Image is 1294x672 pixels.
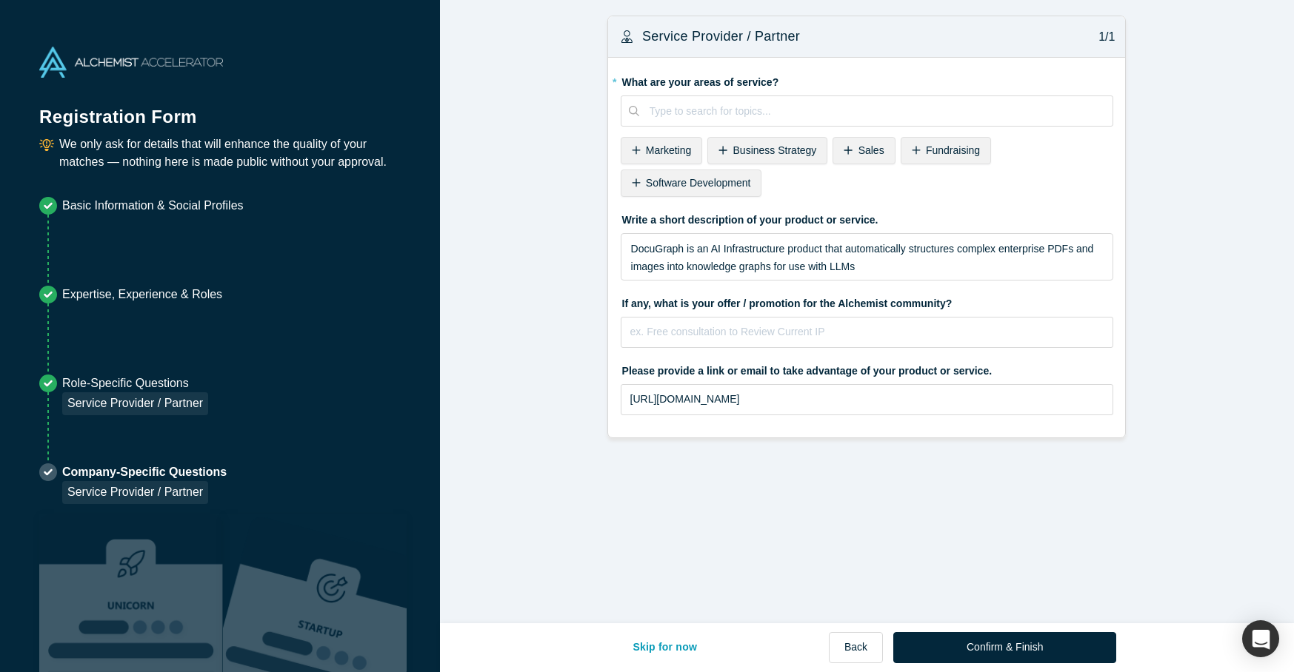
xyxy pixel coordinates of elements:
[62,286,222,303] p: Expertise, Experience & Roles
[642,27,800,47] h3: Service Provider / Partner
[631,243,1097,272] span: DocuGraph is an AI Infrastructure product that automatically structures complex enterprise PDFs a...
[617,632,713,663] button: Skip for now
[1091,28,1115,46] p: 1/1
[926,144,980,156] span: Fundraising
[59,135,401,171] p: We only ask for details that will enhance the quality of your matches — nothing here is made publ...
[833,137,895,164] div: Sales
[62,481,208,504] div: Service Provider / Partner
[62,374,208,392] p: Role-Specific Questions
[62,197,244,215] p: Basic Information & Social Profiles
[621,137,703,164] div: Marketing
[901,137,991,164] div: Fundraising
[631,240,1104,275] div: rdw-editor
[893,632,1116,663] button: Confirm & Finish
[646,177,751,189] span: Software Development
[733,144,817,156] span: Business Strategy
[621,233,1114,280] div: rdw-wrapper
[621,291,1114,312] label: If any, what is your offer / promotion for the Alchemist community?
[621,207,1114,228] label: Write a short description of your product or service.
[621,70,1114,90] label: What are your areas of service?
[39,88,401,130] h1: Registration Form
[62,463,227,481] p: Company-Specific Questions
[39,47,223,78] img: Alchemist Accelerator Logo
[707,137,827,164] div: Business Strategy
[858,144,884,156] span: Sales
[62,392,208,415] div: Service Provider / Partner
[621,358,1114,379] label: Please provide a link or email to take advantage of your product or service.
[621,384,1114,415] input: ex. alchemist@example.com
[621,169,762,197] div: Software Development
[646,144,691,156] span: Marketing
[829,632,883,663] button: Back
[621,317,1114,348] input: ex. Free consultation to Review Current IP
